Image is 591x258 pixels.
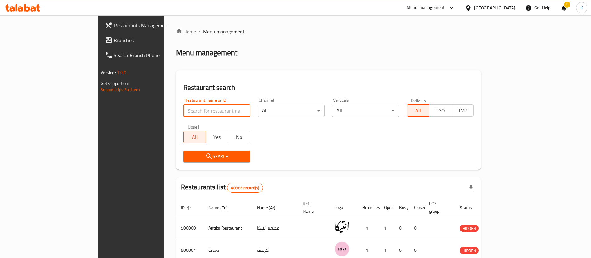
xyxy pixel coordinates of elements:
h2: Restaurant search [183,83,474,92]
div: Total records count [227,183,263,193]
label: Upsell [188,124,199,129]
span: Version: [101,69,116,77]
div: All [258,105,325,117]
label: Delivery [411,98,427,102]
th: Logo [329,198,357,217]
span: POS group [429,200,447,215]
span: Ref. Name [303,200,322,215]
img: Antika Restaurant [334,219,350,235]
td: مطعم أنتيكا [252,217,298,239]
span: All [409,106,427,115]
span: Search [188,153,245,160]
input: Search for restaurant name or ID.. [183,105,250,117]
button: TMP [451,104,474,117]
span: All [186,133,203,142]
span: Yes [208,133,226,142]
span: HIDDEN [460,225,479,232]
div: Export file [464,180,479,195]
li: / [198,28,201,35]
div: All [332,105,399,117]
span: ID [181,204,193,212]
span: HIDDEN [460,247,479,254]
th: Branches [357,198,379,217]
button: No [228,131,250,143]
span: Name (Ar) [257,204,284,212]
a: Search Branch Phone [100,48,196,63]
div: Menu-management [407,4,445,12]
img: Crave [334,241,350,257]
td: 0 [409,217,424,239]
a: Restaurants Management [100,18,196,33]
span: Menu management [203,28,245,35]
span: Branches [114,37,191,44]
span: Restaurants Management [114,22,191,29]
button: Search [183,151,250,162]
span: No [231,133,248,142]
button: TGO [429,104,451,117]
td: 1 [379,217,394,239]
h2: Restaurants list [181,183,263,193]
span: Name (En) [208,204,236,212]
div: HIDDEN [460,225,479,232]
td: Antika Restaurant [203,217,252,239]
span: 40983 record(s) [227,185,263,191]
button: All [183,131,206,143]
a: Branches [100,33,196,48]
h2: Menu management [176,48,237,58]
td: 1 [357,217,379,239]
div: [GEOGRAPHIC_DATA] [474,4,515,11]
span: K [580,4,583,11]
td: 0 [394,217,409,239]
span: Status [460,204,480,212]
nav: breadcrumb [176,28,481,35]
button: All [407,104,429,117]
th: Busy [394,198,409,217]
span: Get support on: [101,79,129,87]
span: TMP [454,106,471,115]
th: Open [379,198,394,217]
span: Search Branch Phone [114,51,191,59]
span: 1.0.0 [117,69,126,77]
th: Closed [409,198,424,217]
span: TGO [432,106,449,115]
button: Yes [206,131,228,143]
a: Support.OpsPlatform [101,85,140,94]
